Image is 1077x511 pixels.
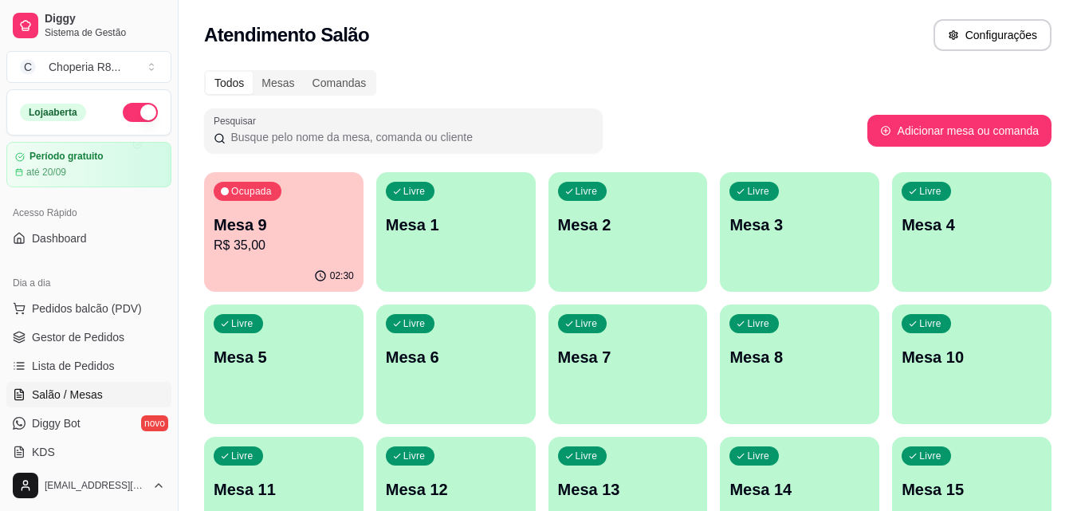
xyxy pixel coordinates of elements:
[403,185,426,198] p: Livre
[32,387,103,403] span: Salão / Mesas
[747,317,769,330] p: Livre
[6,466,171,505] button: [EMAIL_ADDRESS][DOMAIN_NAME]
[376,305,536,424] button: LivreMesa 6
[729,346,870,368] p: Mesa 8
[376,172,536,292] button: LivreMesa 1
[304,72,375,94] div: Comandas
[386,346,526,368] p: Mesa 6
[867,115,1051,147] button: Adicionar mesa ou comanda
[330,269,354,282] p: 02:30
[231,317,254,330] p: Livre
[919,450,941,462] p: Livre
[6,439,171,465] a: KDS
[729,478,870,501] p: Mesa 14
[558,346,698,368] p: Mesa 7
[6,324,171,350] a: Gestor de Pedidos
[206,72,253,94] div: Todos
[6,226,171,251] a: Dashboard
[892,172,1051,292] button: LivreMesa 4
[45,479,146,492] span: [EMAIL_ADDRESS][DOMAIN_NAME]
[20,59,36,75] span: C
[902,214,1042,236] p: Mesa 4
[204,172,364,292] button: OcupadaMesa 9R$ 35,0002:30
[32,415,81,431] span: Diggy Bot
[747,450,769,462] p: Livre
[720,305,879,424] button: LivreMesa 8
[214,478,354,501] p: Mesa 11
[32,230,87,246] span: Dashboard
[902,346,1042,368] p: Mesa 10
[26,166,66,179] article: até 20/09
[548,305,708,424] button: LivreMesa 7
[729,214,870,236] p: Mesa 3
[6,142,171,187] a: Período gratuitoaté 20/09
[720,172,879,292] button: LivreMesa 3
[6,353,171,379] a: Lista de Pedidos
[32,329,124,345] span: Gestor de Pedidos
[214,236,354,255] p: R$ 35,00
[548,172,708,292] button: LivreMesa 2
[6,51,171,83] button: Select a team
[214,214,354,236] p: Mesa 9
[231,185,272,198] p: Ocupada
[403,450,426,462] p: Livre
[6,411,171,436] a: Diggy Botnovo
[6,200,171,226] div: Acesso Rápido
[45,12,165,26] span: Diggy
[32,358,115,374] span: Lista de Pedidos
[892,305,1051,424] button: LivreMesa 10
[214,346,354,368] p: Mesa 5
[747,185,769,198] p: Livre
[919,185,941,198] p: Livre
[386,478,526,501] p: Mesa 12
[214,114,261,128] label: Pesquisar
[123,103,158,122] button: Alterar Status
[576,450,598,462] p: Livre
[231,450,254,462] p: Livre
[386,214,526,236] p: Mesa 1
[934,19,1051,51] button: Configurações
[32,301,142,316] span: Pedidos balcão (PDV)
[45,26,165,39] span: Sistema de Gestão
[49,59,120,75] div: Choperia R8 ...
[6,382,171,407] a: Salão / Mesas
[29,151,104,163] article: Período gratuito
[226,129,593,145] input: Pesquisar
[902,478,1042,501] p: Mesa 15
[558,478,698,501] p: Mesa 13
[576,185,598,198] p: Livre
[20,104,86,121] div: Loja aberta
[204,22,369,48] h2: Atendimento Salão
[403,317,426,330] p: Livre
[6,270,171,296] div: Dia a dia
[919,317,941,330] p: Livre
[6,296,171,321] button: Pedidos balcão (PDV)
[576,317,598,330] p: Livre
[6,6,171,45] a: DiggySistema de Gestão
[204,305,364,424] button: LivreMesa 5
[558,214,698,236] p: Mesa 2
[32,444,55,460] span: KDS
[253,72,303,94] div: Mesas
